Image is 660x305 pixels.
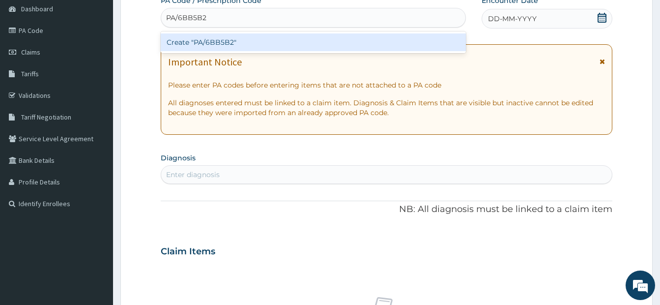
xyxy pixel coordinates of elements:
[21,69,39,78] span: Tariffs
[488,14,537,24] span: DD-MM-YYYY
[161,153,196,163] label: Diagnosis
[5,202,187,236] textarea: Type your message and hit 'Enter'
[161,5,185,29] div: Minimize live chat window
[21,48,40,57] span: Claims
[21,4,53,13] span: Dashboard
[161,33,466,51] div: Create "PA/6BB5B2"
[168,57,242,67] h1: Important Notice
[168,80,605,90] p: Please enter PA codes before entering items that are not attached to a PA code
[21,113,71,122] span: Tariff Negotiation
[161,246,215,257] h3: Claim Items
[57,91,136,190] span: We're online!
[168,98,605,118] p: All diagnoses entered must be linked to a claim item. Diagnosis & Claim Items that are visible bu...
[161,203,612,216] p: NB: All diagnosis must be linked to a claim item
[18,49,40,74] img: d_794563401_company_1708531726252_794563401
[51,55,165,68] div: Chat with us now
[166,170,220,180] div: Enter diagnosis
